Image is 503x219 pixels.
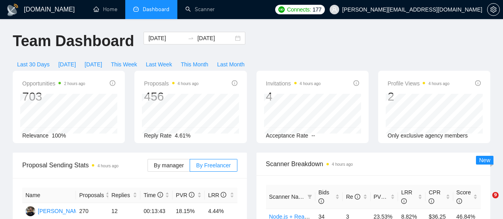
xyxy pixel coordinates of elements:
span: dashboard [133,6,139,12]
time: 4 hours ago [300,81,321,86]
th: Name [22,188,76,203]
button: This Month [177,58,213,71]
button: Last 30 Days [13,58,54,71]
a: homeHome [93,6,117,13]
input: Start date [148,34,184,43]
span: Replies [111,191,131,200]
span: info-circle [475,80,481,86]
input: End date [197,34,233,43]
span: Last Month [217,60,245,69]
span: Last Week [146,60,172,69]
span: Scanner Name [269,194,306,200]
span: Proposals [144,79,198,88]
span: info-circle [401,198,407,204]
span: Invitations [266,79,321,88]
div: 4 [266,89,321,104]
span: Relevance [22,132,49,139]
span: filter [306,191,314,203]
button: setting [487,3,500,16]
time: 4 hours ago [332,162,353,167]
span: LRR [208,192,226,198]
span: Time [144,192,163,198]
span: [DATE] [85,60,102,69]
span: info-circle [353,80,359,86]
span: Scanner Breakdown [266,159,481,169]
span: Proposals [79,191,104,200]
span: Proposal Sending Stats [22,160,148,170]
span: Last 30 Days [17,60,50,69]
span: 177 [313,5,321,14]
button: [DATE] [80,58,107,71]
th: Replies [108,188,140,203]
span: to [188,35,194,41]
h1: Team Dashboard [13,32,134,50]
time: 2 hours ago [64,81,85,86]
span: info-circle [456,198,462,204]
span: PVR [374,194,392,200]
span: This Month [181,60,208,69]
button: Last Week [142,58,177,71]
span: 100% [52,132,66,139]
span: info-circle [355,194,360,200]
div: 456 [144,89,198,104]
span: Only exclusive agency members [388,132,468,139]
span: New [479,157,490,163]
span: info-circle [110,80,115,86]
span: info-circle [319,198,324,204]
span: By Freelancer [196,162,231,169]
span: info-circle [386,194,392,200]
span: Dashboard [143,6,169,13]
span: PVR [176,192,194,198]
img: logo [6,4,19,16]
span: info-circle [429,198,434,204]
span: info-circle [189,192,194,198]
span: CPR [429,189,441,204]
span: LRR [401,189,412,204]
span: [DATE] [58,60,76,69]
a: searchScanner [185,6,215,13]
span: Reply Rate [144,132,171,139]
span: Acceptance Rate [266,132,309,139]
span: This Week [111,60,137,69]
span: Re [346,194,360,200]
div: 2 [388,89,450,104]
a: MJ[PERSON_NAME] [25,207,84,214]
a: setting [487,6,500,13]
div: [PERSON_NAME] [38,207,84,215]
th: Proposals [76,188,108,203]
span: Opportunities [22,79,85,88]
span: Bids [319,189,329,204]
span: Profile Views [388,79,450,88]
time: 4 hours ago [97,164,118,168]
span: 4.61% [175,132,191,139]
span: By manager [154,162,184,169]
span: Connects: [287,5,311,14]
img: MJ [25,206,35,216]
iframe: Intercom live chat [476,192,495,211]
span: filter [307,194,312,199]
img: upwork-logo.png [278,6,285,13]
span: 9 [492,192,499,198]
button: Last Month [213,58,249,71]
span: info-circle [232,80,237,86]
span: user [332,7,337,12]
span: info-circle [157,192,163,198]
span: setting [487,6,499,13]
time: 4 hours ago [178,81,199,86]
time: 4 hours ago [428,81,449,86]
div: 703 [22,89,85,104]
span: info-circle [221,192,226,198]
span: -- [311,132,315,139]
span: Score [456,189,471,204]
button: [DATE] [54,58,80,71]
button: This Week [107,58,142,71]
span: swap-right [188,35,194,41]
